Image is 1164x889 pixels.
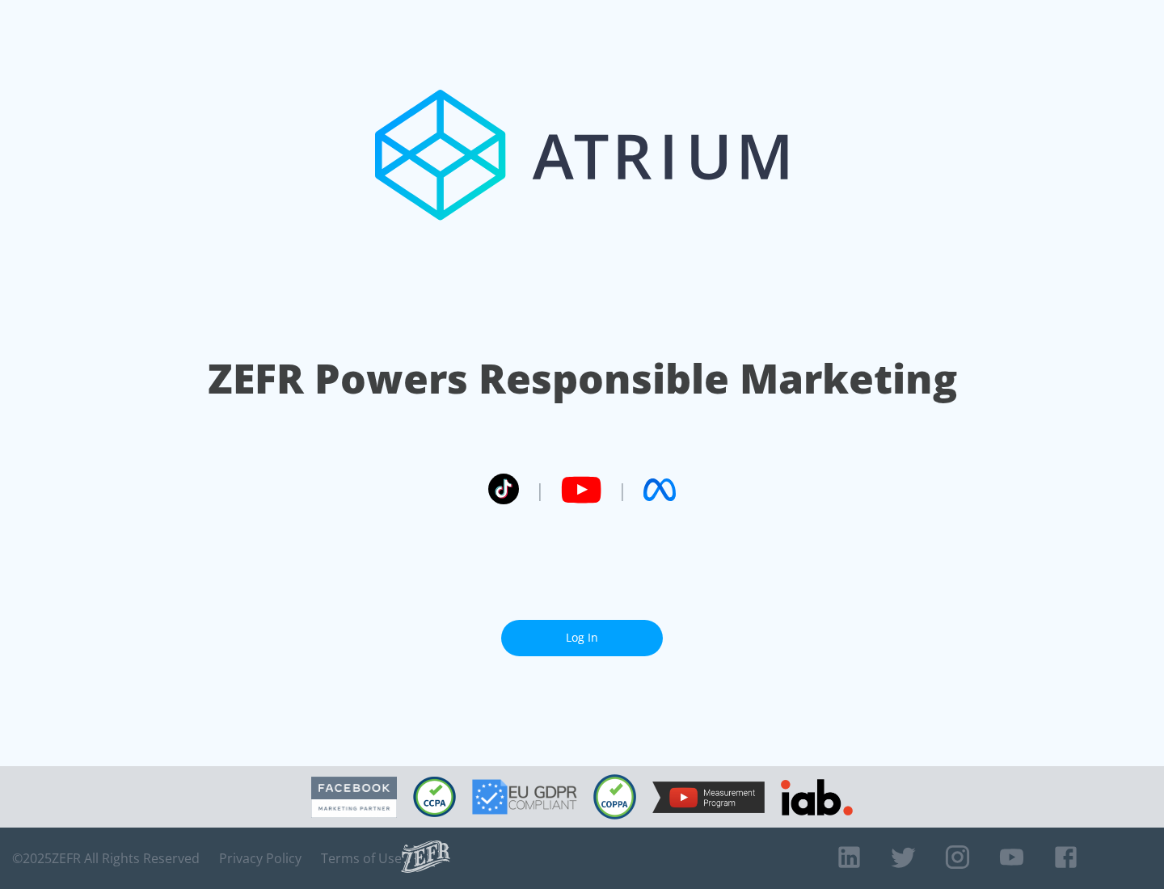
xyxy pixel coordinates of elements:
a: Log In [501,620,663,656]
img: YouTube Measurement Program [652,782,765,813]
img: IAB [781,779,853,815]
a: Privacy Policy [219,850,302,866]
span: © 2025 ZEFR All Rights Reserved [12,850,200,866]
h1: ZEFR Powers Responsible Marketing [208,351,957,407]
img: Facebook Marketing Partner [311,777,397,818]
img: CCPA Compliant [413,777,456,817]
span: | [618,478,627,502]
span: | [535,478,545,502]
img: GDPR Compliant [472,779,577,815]
img: COPPA Compliant [593,774,636,819]
a: Terms of Use [321,850,402,866]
